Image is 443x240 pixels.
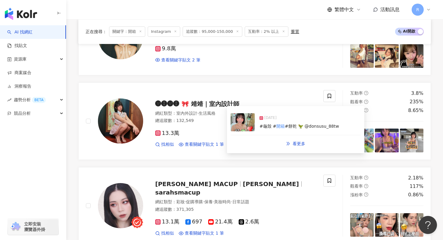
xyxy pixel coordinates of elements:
[364,91,368,95] span: question-circle
[364,184,368,188] span: question-circle
[8,219,58,235] a: chrome extension立即安裝 瀏覽器外掛
[364,100,368,104] span: question-circle
[375,129,398,152] img: post-image
[335,6,354,13] span: 繁體中文
[350,213,374,237] img: post-image
[380,7,400,12] span: 活動訊息
[410,98,423,105] div: 235%
[155,219,179,225] span: 13.1萬
[176,111,197,116] span: 室內外設計
[161,57,200,63] span: 查看關鍵字貼文 2 筆
[183,26,242,37] span: 追蹤數：95,000-150,000
[350,44,374,68] img: post-image
[364,176,368,180] span: question-circle
[155,142,174,148] a: 找相似
[364,192,368,197] span: question-circle
[231,113,255,131] img: post-image
[213,199,214,204] span: ·
[155,180,238,188] span: [PERSON_NAME] MACUP
[408,175,423,181] div: 2.18%
[7,83,31,89] a: 洞察報告
[155,189,200,196] span: sarahsmacup
[14,107,31,120] span: 競品分析
[155,111,316,117] div: 網紅類型 ：
[285,124,339,129] span: #餅乾 🦖 @donsusu_88tw
[231,199,232,204] span: ·
[199,111,215,116] span: 生活風格
[410,183,423,190] div: 117%
[155,130,179,136] span: 13.3萬
[185,219,202,225] span: 697
[7,98,11,102] span: rise
[7,43,27,49] a: 找貼文
[179,230,224,236] a: 查看關鍵字貼文 1 筆
[232,199,249,204] span: 日常話題
[203,199,204,204] span: ·
[148,26,180,37] span: Instagram
[293,141,305,146] span: 看更多
[411,90,423,97] div: 3.8%
[243,180,299,188] span: [PERSON_NAME]
[155,100,239,108] span: 🅥🅘🅥🅘 🎀 靖靖｜室內設計師
[416,6,419,13] span: R
[239,219,259,225] span: 2.6萬
[109,26,145,37] span: 關鍵字：開箱
[208,219,232,225] span: 21.4萬
[350,91,363,95] span: 互動率
[204,199,213,204] span: 保養
[7,29,33,35] a: searchAI 找網紅
[408,107,423,114] div: 8.65%
[291,29,299,34] div: 重置
[408,192,423,198] div: 0.86%
[197,111,199,116] span: ·
[155,230,174,236] a: 找相似
[400,44,423,68] img: post-image
[245,26,288,37] span: 互動率：2% 以上
[14,52,27,66] span: 資源庫
[155,207,316,213] div: 總追蹤數 ： 371,305
[364,108,368,112] span: question-circle
[7,70,31,76] a: 商案媒合
[350,192,363,197] span: 漲粉率
[186,199,203,204] span: 促購導購
[10,222,21,232] img: chrome extension
[14,93,46,107] span: 趨勢分析
[350,184,363,189] span: 觀看率
[185,199,186,204] span: ·
[98,183,143,228] img: KOL Avatar
[86,29,107,34] span: 正在搜尋 ：
[375,213,398,237] img: post-image
[286,142,290,146] span: double-right
[161,230,174,236] span: 找相似
[375,44,398,68] img: post-image
[259,124,276,129] span: #龜殼 #
[98,98,143,144] img: KOL Avatar
[78,83,431,160] a: KOL Avatar🅥🅘🅥🅘 🎀 靖靖｜室內設計師網紅類型：室內外設計·生活風格總追蹤數：132,54913.3萬找相似查看關鍵字貼文 1 筆互動率question-circle3.8%觀看率q...
[400,213,423,237] img: post-image
[419,216,437,234] iframe: Help Scout Beacon - Open
[214,199,231,204] span: 美妝時尚
[155,57,200,63] a: 查看關鍵字貼文 2 筆
[350,175,363,180] span: 互動率
[350,99,363,104] span: 觀看率
[179,142,224,148] a: 查看關鍵字貼文 1 筆
[276,124,285,129] mark: 開箱
[5,8,37,20] img: logo
[32,97,46,103] div: BETA
[24,221,45,232] span: 立即安裝 瀏覽器外掛
[161,142,174,148] span: 找相似
[400,129,423,152] img: post-image
[264,115,277,121] span: [DATE]
[155,45,176,52] span: 9.8萬
[185,230,224,236] span: 查看關鍵字貼文 1 筆
[280,138,312,150] a: double-right看更多
[176,199,185,204] span: 彩妝
[155,118,316,124] div: 總追蹤數 ： 132,549
[155,199,316,205] div: 網紅類型 ：
[185,142,224,148] span: 查看關鍵字貼文 1 筆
